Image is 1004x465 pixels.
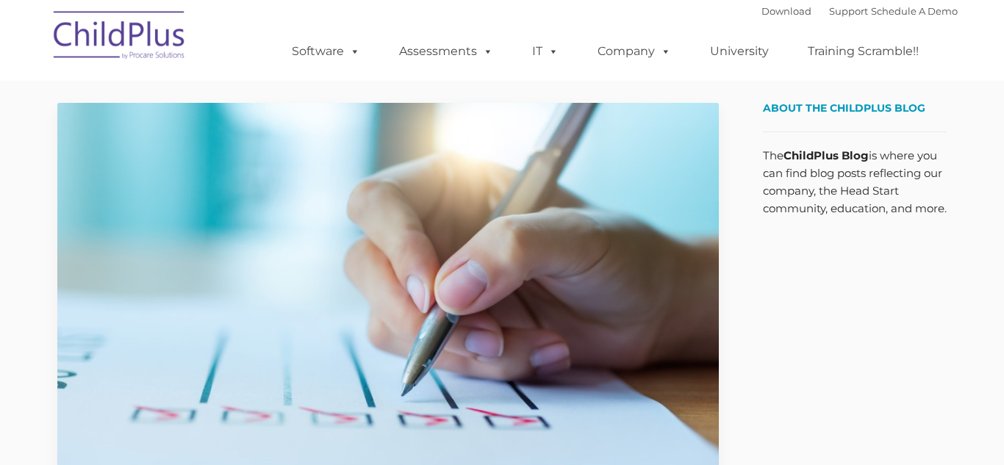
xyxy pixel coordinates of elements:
[583,37,686,66] a: Company
[871,5,958,17] a: Schedule A Demo
[784,148,869,162] strong: ChildPlus Blog
[695,37,784,66] a: University
[763,101,925,115] span: About the ChildPlus Blog
[761,5,958,17] font: |
[761,5,811,17] a: Download
[793,37,933,66] a: Training Scramble!!
[277,37,375,66] a: Software
[384,37,508,66] a: Assessments
[829,5,868,17] a: Support
[46,1,193,74] img: ChildPlus by Procare Solutions
[763,147,947,217] p: The is where you can find blog posts reflecting our company, the Head Start community, education,...
[517,37,573,66] a: IT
